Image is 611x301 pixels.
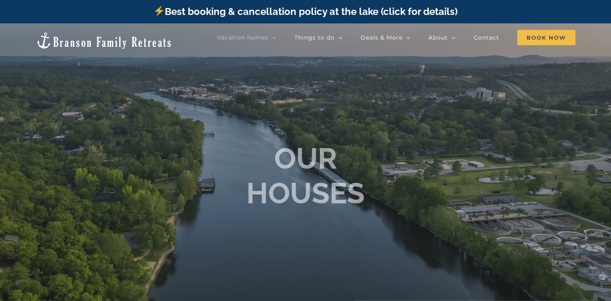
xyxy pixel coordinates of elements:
a: Things to do [294,29,342,46]
a: Book Now [517,29,575,46]
img: ⚡️ [154,6,164,16]
nav: Main Menu [217,29,575,46]
span: Book Now [517,30,575,45]
span: Contact [474,35,499,40]
img: Branson Family Retreats Logo [36,31,172,50]
span: Things to do [294,35,335,40]
b: OUR HOUSES [246,141,365,210]
a: Contact [474,29,499,46]
span: Deals & More [361,35,403,40]
a: About [428,29,456,46]
a: Best booking & cancellation policy at the lake (click for details) [153,6,457,17]
span: About [428,35,448,40]
a: Vacation homes [217,29,276,46]
a: Deals & More [361,29,410,46]
span: Vacation homes [217,35,269,40]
